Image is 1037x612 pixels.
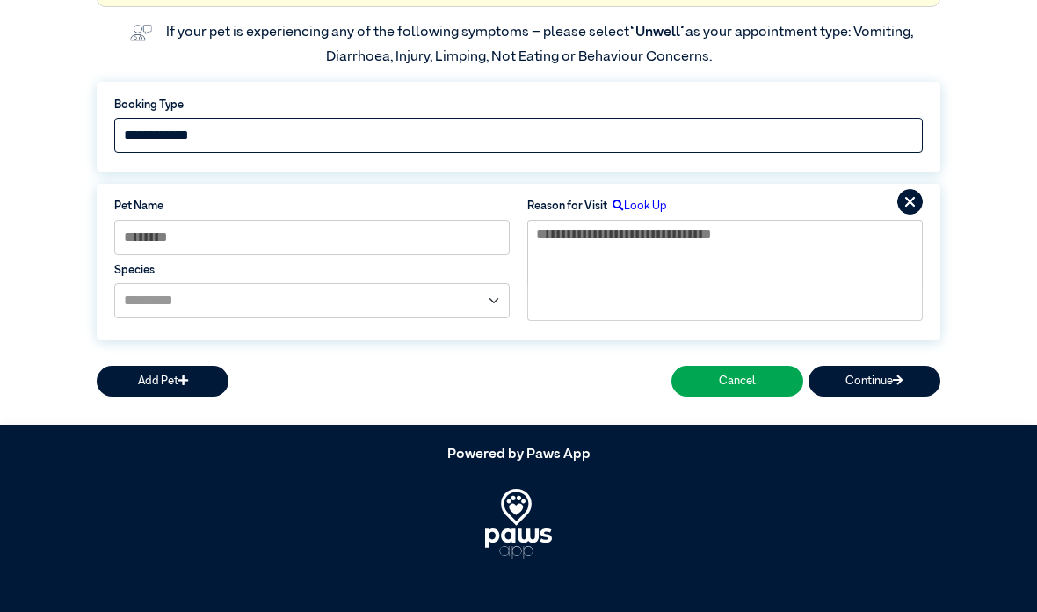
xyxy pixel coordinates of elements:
button: Add Pet [97,366,228,397]
label: Pet Name [114,198,510,215]
img: PawsApp [485,489,553,559]
label: If your pet is experiencing any of the following symptoms – please select as your appointment typ... [166,25,916,64]
button: Cancel [671,366,803,397]
label: Species [114,262,510,279]
img: vet [124,18,157,47]
h5: Powered by Paws App [97,447,940,463]
button: Continue [809,366,940,397]
span: “Unwell” [629,25,685,40]
label: Booking Type [114,97,923,113]
label: Reason for Visit [527,198,607,215]
label: Look Up [607,198,667,215]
